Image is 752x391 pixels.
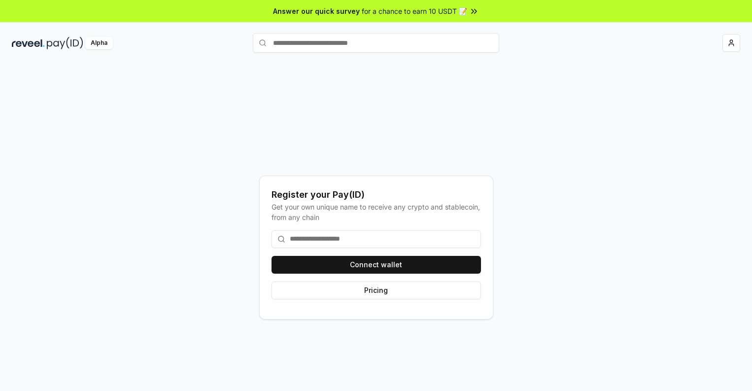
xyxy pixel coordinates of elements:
img: pay_id [47,37,83,49]
img: reveel_dark [12,37,45,49]
span: Answer our quick survey [273,6,360,16]
div: Register your Pay(ID) [272,188,481,202]
button: Connect wallet [272,256,481,274]
span: for a chance to earn 10 USDT 📝 [362,6,467,16]
div: Get your own unique name to receive any crypto and stablecoin, from any chain [272,202,481,222]
div: Alpha [85,37,113,49]
button: Pricing [272,282,481,299]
